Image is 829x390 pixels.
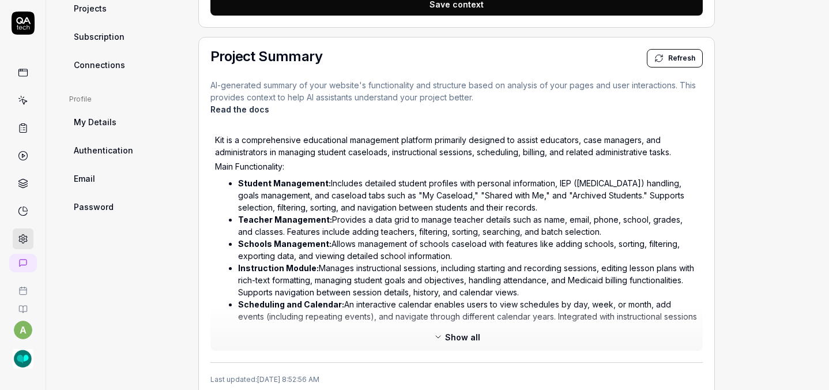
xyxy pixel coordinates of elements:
[210,104,269,114] a: Read the docs
[238,262,698,298] li: Manages instructional sessions, including starting and recording sessions, editing lesson plans w...
[238,263,319,273] strong: Instruction Module:
[427,328,487,346] button: Show all
[69,168,180,189] a: Email
[215,134,698,158] p: Kit is a comprehensive educational management platform primarily designed to assist educators, ca...
[210,79,703,115] p: AI-generated summary of your website's functionality and structure based on analysis of your page...
[14,321,32,339] button: a
[69,54,180,76] a: Connections
[238,239,331,249] strong: Schools Management:
[74,31,125,43] span: Subscription
[215,160,698,172] p: Main Functionality:
[5,339,41,372] button: SLP Toolkit Logo
[69,94,180,104] div: Profile
[9,254,37,272] a: New conversation
[13,348,33,369] img: SLP Toolkit Logo
[238,298,698,335] li: An interactive calendar enables users to view schedules by day, week, or month, add events (inclu...
[74,172,95,185] span: Email
[445,331,480,343] span: Show all
[74,59,125,71] span: Connections
[210,362,703,385] div: Last updated: [DATE] 8:52:56 AM
[5,277,41,295] a: Book a call with us
[74,2,107,14] span: Projects
[238,178,331,188] strong: Student Management:
[238,215,332,224] strong: Teacher Management:
[74,201,114,213] span: Password
[210,50,322,63] h2: Project Summary
[74,144,133,156] span: Authentication
[238,299,344,309] strong: Scheduling and Calendar:
[238,238,698,262] li: Allows management of schools caseload with features like adding schools, sorting, filtering, expo...
[74,116,116,128] span: My Details
[238,213,698,238] li: Provides a data grid to manage teacher details such as name, email, phone, school, grades, and cl...
[238,177,698,213] li: Includes detailed student profiles with personal information, IEP ([MEDICAL_DATA]) handling, goal...
[647,49,703,67] button: Refresh
[69,196,180,217] a: Password
[69,111,180,133] a: My Details
[5,295,41,314] a: Documentation
[69,140,180,161] a: Authentication
[69,26,180,47] a: Subscription
[668,53,695,63] span: Refresh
